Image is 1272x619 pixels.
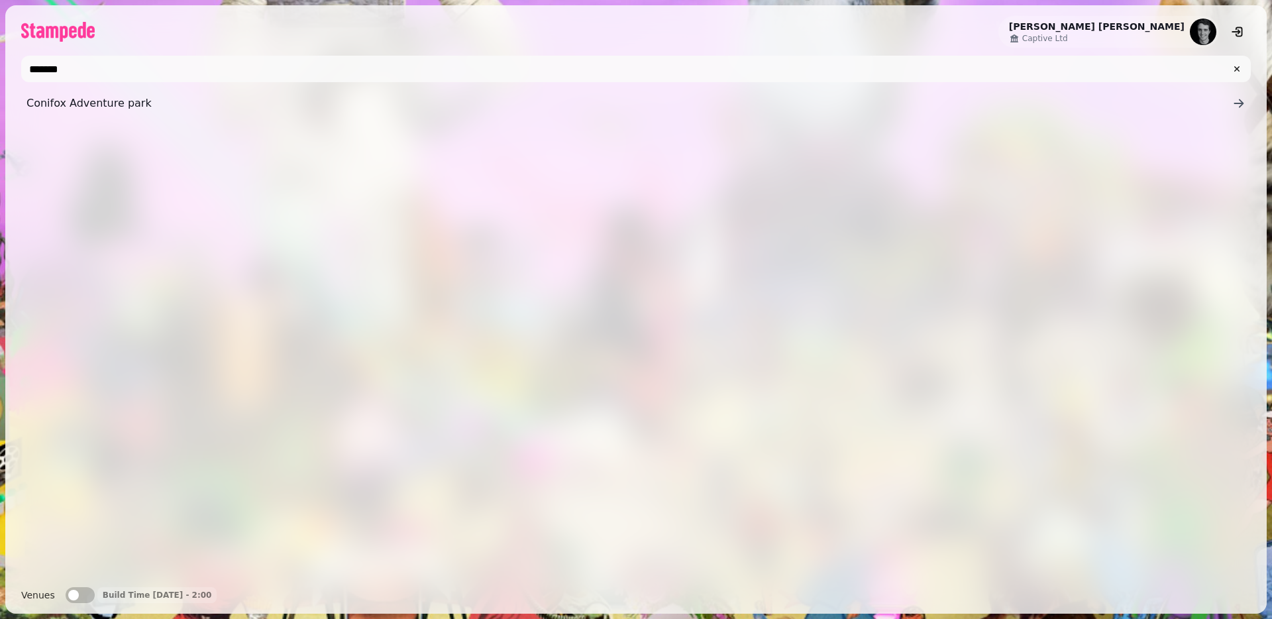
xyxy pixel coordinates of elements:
button: logout [1224,19,1251,45]
h2: [PERSON_NAME] [PERSON_NAME] [1009,20,1185,33]
button: clear [1226,58,1248,80]
a: Conifox Adventure park [21,90,1251,117]
span: Captive Ltd [1022,33,1068,44]
img: aHR0cHM6Ly93d3cuZ3JhdmF0YXIuY29tL2F2YXRhci8xOWY0NzkyYjU5YmEyNWY2YzNmNGNiMDZhM2U5YjUyMD9zPTE1MCZkP... [1190,19,1216,45]
a: Captive Ltd [1009,33,1185,44]
label: Venues [21,587,55,603]
p: Build Time [DATE] - 2:00 [103,590,212,600]
img: logo [21,22,95,42]
span: Conifox Adventure park [26,95,1232,111]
